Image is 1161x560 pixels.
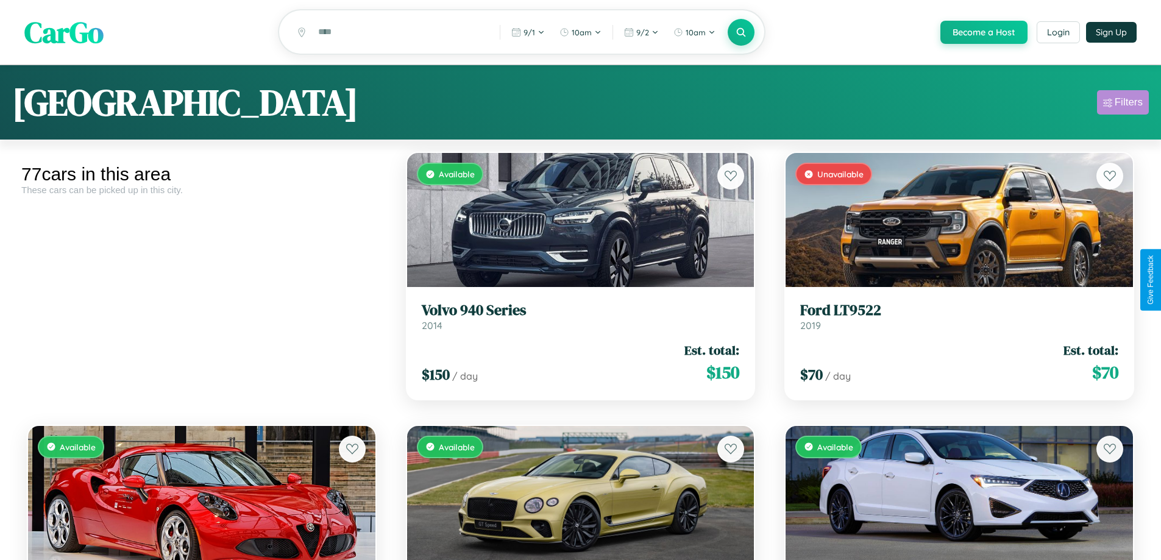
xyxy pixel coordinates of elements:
span: $ 150 [706,360,739,385]
span: 2014 [422,319,442,331]
span: 9 / 2 [636,27,649,37]
span: / day [825,370,851,382]
div: Give Feedback [1146,255,1155,305]
span: Available [817,442,853,452]
span: 9 / 1 [524,27,535,37]
div: Filters [1115,96,1143,108]
span: Est. total: [1063,341,1118,359]
span: Available [60,442,96,452]
span: Available [439,442,475,452]
h3: Ford LT9522 [800,302,1118,319]
span: 2019 [800,319,821,331]
div: These cars can be picked up in this city. [21,185,382,195]
span: $ 150 [422,364,450,385]
button: 10am [553,23,608,42]
button: Become a Host [940,21,1028,44]
span: Unavailable [817,169,864,179]
button: 10am [667,23,722,42]
a: Ford LT95222019 [800,302,1118,331]
span: Est. total: [684,341,739,359]
span: $ 70 [800,364,823,385]
button: Login [1037,21,1080,43]
div: 77 cars in this area [21,164,382,185]
span: CarGo [24,12,104,52]
h3: Volvo 940 Series [422,302,740,319]
span: $ 70 [1092,360,1118,385]
span: Available [439,169,475,179]
span: 10am [686,27,706,37]
h1: [GEOGRAPHIC_DATA] [12,77,358,127]
a: Volvo 940 Series2014 [422,302,740,331]
button: 9/1 [505,23,551,42]
button: 9/2 [618,23,665,42]
span: / day [452,370,478,382]
button: Filters [1097,90,1149,115]
button: Sign Up [1086,22,1137,43]
span: 10am [572,27,592,37]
